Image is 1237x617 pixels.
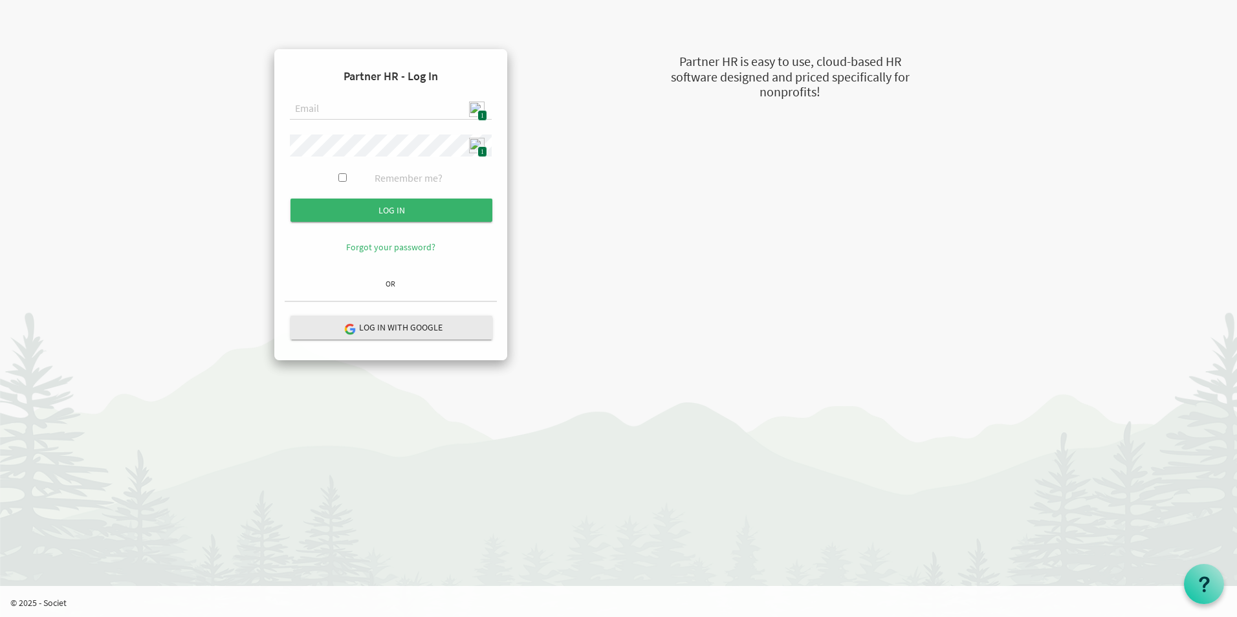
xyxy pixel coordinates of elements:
img: npw-badge-icon.svg [469,102,485,117]
input: Email [290,98,492,120]
h4: Partner HR - Log In [285,60,497,93]
div: software designed and priced specifically for [606,68,974,87]
img: npw-badge-icon.svg [469,138,485,153]
a: Forgot your password? [346,241,435,253]
span: 1 [477,146,487,157]
p: © 2025 - Societ [10,596,1237,609]
div: nonprofits! [606,83,974,102]
label: Remember me? [375,171,443,186]
div: Partner HR is easy to use, cloud-based HR [606,52,974,71]
img: google-logo.png [344,323,355,334]
input: Log in [290,199,492,222]
h6: OR [285,279,497,288]
span: 1 [477,110,487,121]
button: Log in with Google [290,316,492,340]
